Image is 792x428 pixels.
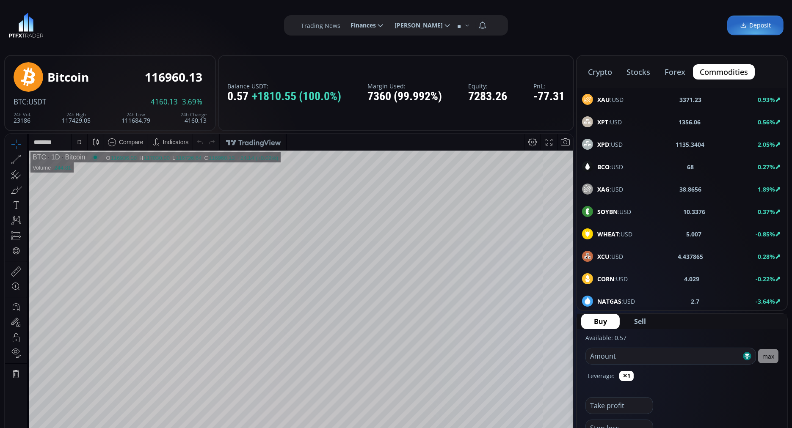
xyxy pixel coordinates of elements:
label: Margin Used: [367,83,442,89]
b: 2.05% [758,140,775,148]
div: 24h High [62,112,91,117]
b: 1135.3404 [676,140,705,149]
div: 23186 [14,112,31,123]
div: 24h Change [181,112,207,117]
div: 111684.79 [121,112,150,123]
b: XAU [597,96,610,104]
div: 3m [55,340,63,347]
span: :USD [597,162,623,171]
a: Deposit [727,16,784,36]
b: SOYBN [597,208,618,216]
span: :USD [597,118,622,126]
div: Bitcoin [55,19,80,27]
div: D [72,5,76,11]
div: 24h Vol. [14,112,31,117]
div: 24h Low [121,112,150,117]
div: 1m [69,340,77,347]
b: 68 [687,162,694,171]
div: 116936.00 [106,21,132,27]
div: 116960.13 [204,21,229,27]
span: Sell [634,316,646,326]
b: WHEAT [597,230,619,238]
div: Indicators [158,5,184,11]
div: Go to [113,336,127,352]
b: BCO [597,163,610,171]
button: ✕1 [619,371,634,381]
span: :USD [597,230,632,239]
b: 38.8656 [679,185,701,194]
div: 7283.26 [468,90,507,103]
b: 1.89% [758,185,775,193]
span: :USD [597,274,628,283]
button: Buy [581,314,620,329]
b: 0.27% [758,163,775,171]
div: 1d [96,340,102,347]
label: Equity: [468,83,507,89]
div: Bitcoin [47,71,89,84]
b: 5.007 [687,230,702,239]
div: Compare [114,5,138,11]
div: 1y [43,340,49,347]
b: XPT [597,118,608,126]
div: 116726.64 [171,21,196,27]
label: Available: 0.57 [585,334,626,342]
b: 0.28% [758,252,775,261]
button: forex [658,64,692,80]
b: 3371.23 [680,95,702,104]
div: Hide Drawings Toolbar [19,316,23,327]
span: 3.69% [182,98,202,106]
div: 117030.00 [138,21,164,27]
div: +24.14 (+0.02%) [232,21,273,27]
div: 117429.05 [62,112,91,123]
div: Volume [28,30,46,37]
div: 7360 (99.992%) [367,90,442,103]
span: :USD [597,297,635,306]
div: 5y [30,340,37,347]
div: Toggle Auto Scale [549,336,567,352]
b: 0.93% [758,96,775,104]
div: H [134,21,138,27]
span: BTC [14,97,27,107]
span: +1810.55 (100.0%) [252,90,341,103]
button: Sell [621,314,659,329]
div: 4160.13 [181,112,207,123]
div: auto [552,340,564,347]
button: 00:36:40 (UTC) [469,336,516,352]
b: 2.7 [691,297,700,306]
span: [PERSON_NAME] [389,17,443,34]
label: PnL: [533,83,565,89]
span: 4160.13 [151,98,178,106]
label: Balance USDT: [227,83,341,89]
div: 116960.13 [145,71,202,84]
b: 1356.06 [679,118,701,126]
b: -0.22% [756,275,775,283]
div: Toggle Log Scale [535,336,549,352]
b: -3.64% [756,297,775,305]
span: Finances [345,17,376,34]
div: O [101,21,105,27]
span: :USD [597,185,623,194]
b: XPD [597,140,609,148]
span: :USD [597,140,623,149]
button: commodities [693,64,755,80]
div: -77.31 [533,90,565,103]
div: 1D [41,19,55,27]
div: log [538,340,546,347]
div: 244.81 [49,30,66,37]
button: stocks [620,64,657,80]
div:  [8,113,14,121]
span: 00:36:40 (UTC) [472,340,513,347]
div: 5d [83,340,90,347]
b: XAG [597,185,610,193]
b: 4.029 [684,274,699,283]
b: 0.56% [758,118,775,126]
span: :USD [597,207,631,216]
img: LOGO [8,13,44,38]
div: Market open [86,19,94,27]
label: Trading News [301,21,340,30]
div: C [199,21,204,27]
div: 0.57 [227,90,341,103]
span: :USD [597,95,624,104]
b: 4.437865 [678,252,703,261]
